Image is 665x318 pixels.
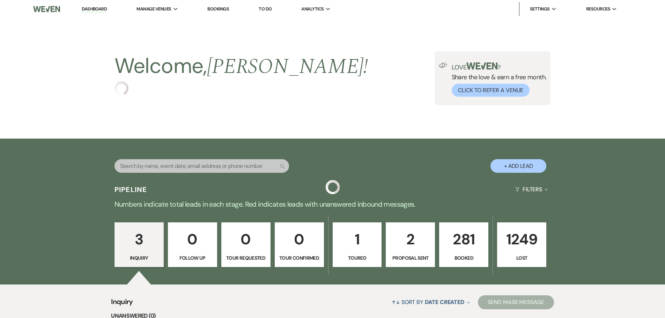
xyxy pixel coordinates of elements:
[444,228,484,251] p: 281
[301,6,324,13] span: Analytics
[392,298,400,306] span: ↑↓
[448,62,547,97] div: Share the love & earn a free month.
[586,6,610,13] span: Resources
[502,254,542,262] p: Lost
[172,228,213,251] p: 0
[390,228,430,251] p: 2
[279,254,319,262] p: Tour Confirmed
[478,295,554,309] button: Send Mass Message
[452,62,547,71] p: Love ?
[512,180,551,199] button: Filters
[439,62,448,68] img: loud-speaker-illustration.svg
[425,298,464,306] span: Date Created
[136,6,171,13] span: Manage Venues
[226,254,266,262] p: Tour Requested
[386,222,435,267] a: 2Proposal Sent
[337,228,377,251] p: 1
[114,159,289,173] input: Search by name, event date, email address or phone number
[390,254,430,262] p: Proposal Sent
[82,6,107,13] a: Dashboard
[226,228,266,251] p: 0
[333,222,382,267] a: 1Toured
[337,254,377,262] p: Toured
[439,222,488,267] a: 281Booked
[389,293,473,311] button: Sort By Date Created
[168,222,217,267] a: 0Follow Up
[530,6,550,13] span: Settings
[275,222,324,267] a: 0Tour Confirmed
[279,228,319,251] p: 0
[490,159,546,173] button: + Add Lead
[466,62,497,69] img: weven-logo-green.svg
[111,296,133,311] span: Inquiry
[119,228,159,251] p: 3
[259,6,272,12] a: To Do
[114,51,368,81] h2: Welcome,
[452,84,530,97] button: Click to Refer a Venue
[444,254,484,262] p: Booked
[207,51,368,83] span: [PERSON_NAME] !
[33,2,60,16] img: Weven Logo
[221,222,271,267] a: 0Tour Requested
[119,254,159,262] p: Inquiry
[81,199,584,210] p: Numbers indicate total leads in each stage. Red indicates leads with unanswered inbound messages.
[114,185,147,194] h3: Pipeline
[497,222,546,267] a: 1249Lost
[172,254,213,262] p: Follow Up
[326,180,340,194] img: loading spinner
[114,81,128,95] img: loading spinner
[207,6,229,12] a: Bookings
[502,228,542,251] p: 1249
[114,222,164,267] a: 3Inquiry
